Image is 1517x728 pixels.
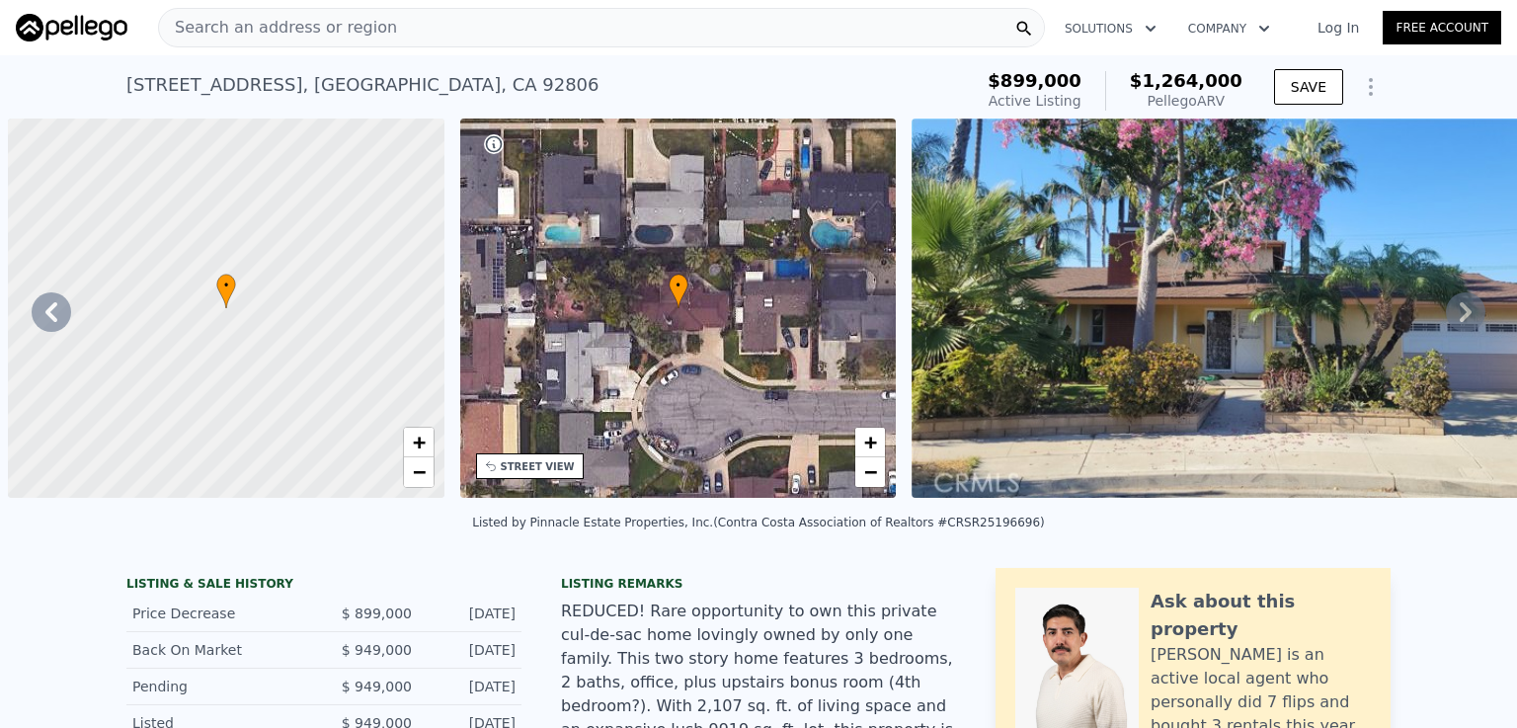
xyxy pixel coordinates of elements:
[428,640,516,660] div: [DATE]
[428,677,516,696] div: [DATE]
[132,677,308,696] div: Pending
[412,430,425,454] span: +
[669,277,688,294] span: •
[428,604,516,623] div: [DATE]
[342,606,412,621] span: $ 899,000
[561,576,956,592] div: Listing remarks
[1383,11,1501,44] a: Free Account
[216,277,236,294] span: •
[412,459,425,484] span: −
[501,459,575,474] div: STREET VIEW
[669,274,688,308] div: •
[126,71,599,99] div: [STREET_ADDRESS] , [GEOGRAPHIC_DATA] , CA 92806
[1049,11,1172,46] button: Solutions
[472,516,1045,529] div: Listed by Pinnacle Estate Properties, Inc. (Contra Costa Association of Realtors #CRSR25196696)
[16,14,127,41] img: Pellego
[342,679,412,694] span: $ 949,000
[1274,69,1343,105] button: SAVE
[132,640,308,660] div: Back On Market
[1130,91,1242,111] div: Pellego ARV
[126,576,521,596] div: LISTING & SALE HISTORY
[132,604,308,623] div: Price Decrease
[1351,67,1391,107] button: Show Options
[342,642,412,658] span: $ 949,000
[1294,18,1383,38] a: Log In
[855,428,885,457] a: Zoom in
[1172,11,1286,46] button: Company
[404,457,434,487] a: Zoom out
[404,428,434,457] a: Zoom in
[1130,70,1242,91] span: $1,264,000
[1151,588,1371,643] div: Ask about this property
[864,459,877,484] span: −
[864,430,877,454] span: +
[159,16,397,40] span: Search an address or region
[988,70,1081,91] span: $899,000
[216,274,236,308] div: •
[855,457,885,487] a: Zoom out
[989,93,1081,109] span: Active Listing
